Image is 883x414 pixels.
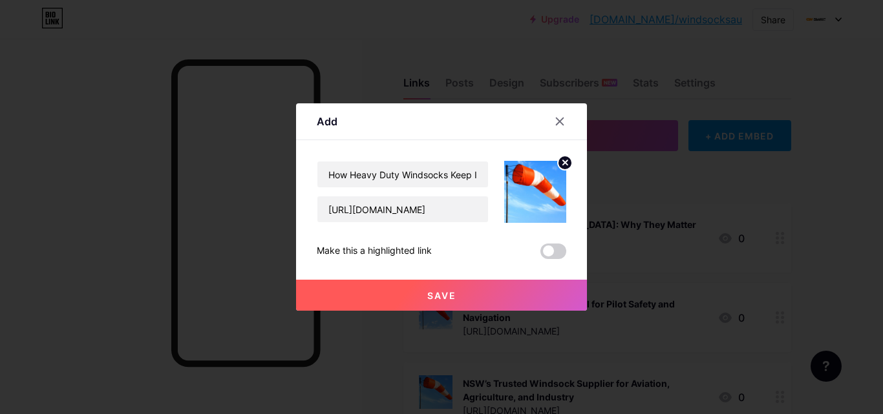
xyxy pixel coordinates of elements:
[427,290,456,301] span: Save
[296,280,587,311] button: Save
[317,243,432,259] div: Make this a highlighted link
[317,114,337,129] div: Add
[317,196,488,222] input: URL
[317,161,488,187] input: Title
[504,161,566,223] img: link_thumbnail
